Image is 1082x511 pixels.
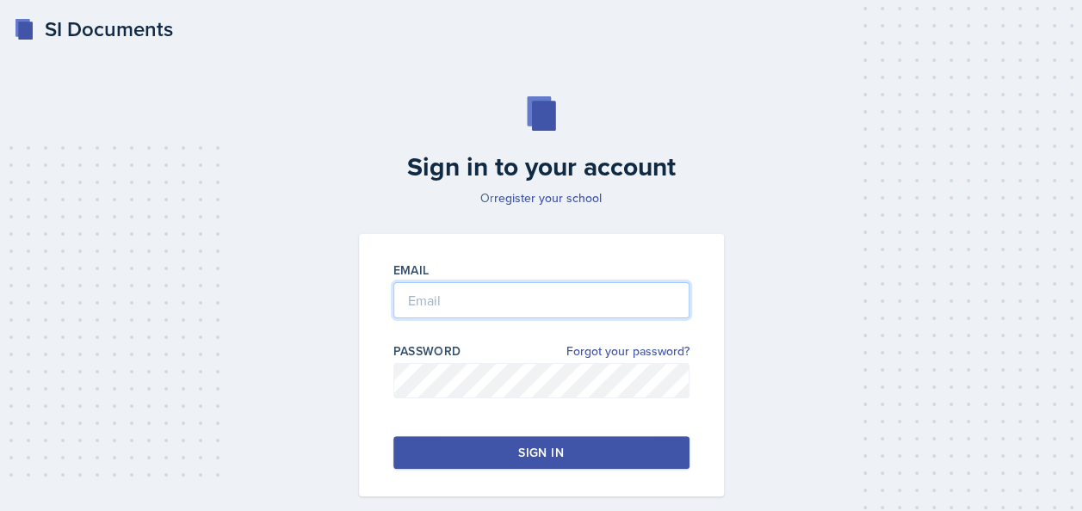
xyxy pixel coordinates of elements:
button: Sign in [393,436,689,469]
h2: Sign in to your account [349,151,734,182]
input: Email [393,282,689,318]
p: Or [349,189,734,206]
a: Forgot your password? [566,342,689,360]
a: register your school [494,189,602,206]
label: Password [393,342,461,360]
label: Email [393,262,430,279]
a: SI Documents [14,14,173,45]
div: Sign in [518,444,563,461]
